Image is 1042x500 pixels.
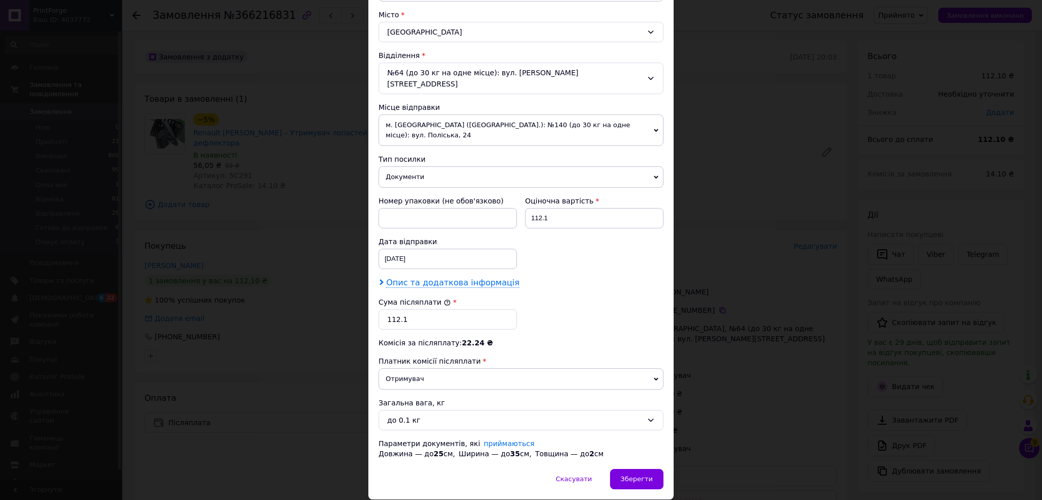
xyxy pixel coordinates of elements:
[462,339,493,347] span: 22.24 ₴
[379,10,663,20] div: Місто
[379,196,517,206] div: Номер упаковки (не обов'язково)
[379,166,663,188] span: Документи
[484,439,535,448] a: приймаються
[510,450,519,458] span: 35
[379,103,440,111] span: Місце відправки
[379,114,663,146] span: м. [GEOGRAPHIC_DATA] ([GEOGRAPHIC_DATA].): №140 (до 30 кг на одне місце): вул. Поліська, 24
[379,50,663,61] div: Відділення
[525,196,663,206] div: Оціночна вартість
[379,298,451,306] label: Сума післяплати
[379,155,425,163] span: Тип посилки
[379,63,663,94] div: №64 (до 30 кг на одне місце): вул. [PERSON_NAME][STREET_ADDRESS]
[556,475,592,483] span: Скасувати
[379,438,663,459] div: Параметри документів, які Довжина — до см, Ширина — до см, Товщина — до см
[379,338,663,348] div: Комісія за післяплату:
[433,450,443,458] span: 25
[379,237,517,247] div: Дата відправки
[379,368,663,390] span: Отримувач
[621,475,653,483] span: Зберегти
[387,415,643,426] div: до 0.1 кг
[379,398,663,408] div: Загальна вага, кг
[379,22,663,42] div: [GEOGRAPHIC_DATA]
[589,450,594,458] span: 2
[379,357,481,365] span: Платник комісії післяплати
[386,278,519,288] span: Опис та додаткова інформація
